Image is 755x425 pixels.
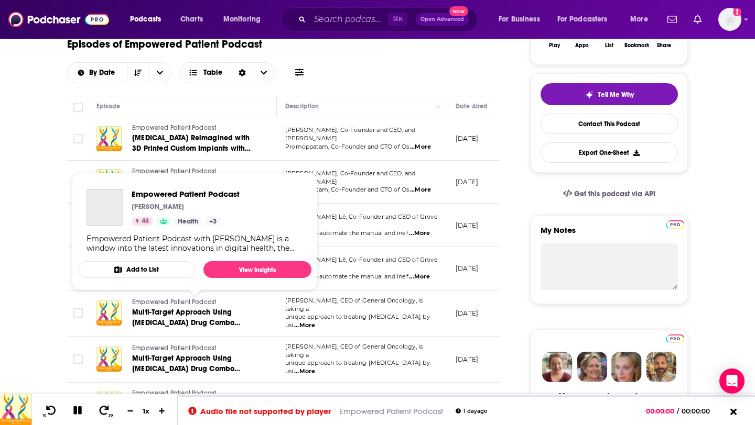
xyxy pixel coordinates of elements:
[132,354,255,405] span: Multi-Target Approach Using [MEDICAL_DATA] Drug Combo Shows Potential Across [MEDICAL_DATA] Types...
[410,186,431,194] span: ...More
[432,100,445,113] button: Column Actions
[285,170,416,185] span: [PERSON_NAME], Co-Founder and CEO, and [PERSON_NAME]
[42,413,46,418] span: 10
[130,12,161,27] span: Podcasts
[689,10,706,28] a: Show notifications dropdown
[132,189,240,199] span: Empowered Patient Podcast
[132,389,216,397] span: Empowered Patient Podcast
[285,100,319,113] div: Description
[203,69,222,76] span: Table
[285,343,423,359] span: [PERSON_NAME], CEO of General Oncology, is taking a
[180,12,203,27] span: Charts
[285,313,430,329] span: unique approach to treating [MEDICAL_DATA] by usi
[285,273,408,280] span: founded to automate the manual and inef
[89,69,118,76] span: By Date
[132,133,258,154] a: [MEDICAL_DATA] Reimagined with 3D Printed Custom Implants with [PERSON_NAME] and [PERSON_NAME] Os...
[132,298,216,306] span: Empowered Patient Podcast
[409,229,430,238] span: ...More
[95,405,115,418] button: 30
[623,11,661,28] button: open menu
[605,42,613,49] div: List
[291,7,488,31] div: Search podcasts, credits, & more...
[96,100,120,113] div: Episode
[127,63,149,83] button: Sort Direction
[542,352,573,382] img: Sydney Profile
[456,134,478,143] p: [DATE]
[109,413,113,418] span: 30
[137,407,155,415] div: 1 x
[216,11,274,28] button: open menu
[142,216,149,227] span: 46
[223,12,261,27] span: Monitoring
[40,405,60,418] button: 10
[67,62,171,83] h2: Choose List sort
[73,354,83,364] span: Toggle select row
[285,359,430,375] span: unique approach to treating [MEDICAL_DATA] by usi
[541,142,678,163] button: Export One-Sheet
[78,261,195,278] button: Add to List
[420,17,464,22] span: Open Advanced
[733,8,741,16] svg: Add a profile image
[666,220,684,229] img: Podchaser Pro
[679,407,720,415] span: 00:00:00
[541,225,678,243] label: My Notes
[132,124,258,133] a: Empowered Patient Podcast
[285,256,438,272] span: [PERSON_NAME] Lê, Co-Founder and CEO of Grove AI, was
[8,9,109,29] img: Podchaser - Follow, Share and Rate Podcasts
[285,143,409,150] span: Promoppatam, Co-Founder and CTO of Os
[551,11,623,28] button: open menu
[677,407,679,415] span: /
[585,91,594,99] img: tell me why sparkle
[718,8,741,31] button: Show profile menu
[557,12,608,27] span: For Podcasters
[132,217,153,226] a: 46
[285,186,409,193] span: Promoppatam, Co-Founder and CTO of Os
[549,42,560,49] div: Play
[294,321,315,330] span: ...More
[456,264,478,273] p: [DATE]
[574,189,655,198] span: Get this podcast via API
[67,38,262,51] h1: Episodes of Empowered Patient Podcast
[575,42,589,49] div: Apps
[285,126,416,142] span: [PERSON_NAME], Co-Founder and CEO, and [PERSON_NAME]
[456,408,487,414] div: 1 day ago
[456,177,478,186] p: [DATE]
[132,308,255,369] span: Multi-Target Approach Using [MEDICAL_DATA] Drug Combo Shows Potential Across [MEDICAL_DATA] Types...
[559,390,660,404] div: Your concierge team
[611,352,642,382] img: Jules Profile
[149,63,171,83] button: open menu
[409,273,430,281] span: ...More
[132,307,258,328] a: Multi-Target Approach Using [MEDICAL_DATA] Drug Combo Shows Potential Across [MEDICAL_DATA] Types...
[180,62,276,83] button: Choose View
[624,42,649,49] div: Bookmark
[285,229,408,237] span: founded to automate the manual and inef
[449,6,468,16] span: New
[598,91,634,99] span: Tell Me Why
[456,100,488,113] div: Date Aired
[310,11,388,28] input: Search podcasts, credits, & more...
[231,63,253,83] div: Sort Direction
[174,217,202,226] a: Health
[666,333,684,343] a: Pro website
[718,8,741,31] span: Logged in as elliesachs09
[456,355,478,364] p: [DATE]
[657,42,671,49] div: Share
[577,352,607,382] img: Barbara Profile
[203,261,311,278] a: View Insights
[87,189,123,226] a: Empowered Patient Podcast
[73,134,83,143] span: Toggle select row
[285,297,423,312] span: [PERSON_NAME], CEO of General Oncology, is taking a
[132,344,258,353] a: Empowered Patient Podcast
[541,114,678,134] a: Contact This Podcast
[410,143,431,151] span: ...More
[68,69,127,76] button: open menu
[456,221,478,230] p: [DATE]
[416,13,469,26] button: Open AdvancedNew
[491,11,553,28] button: open menu
[719,368,745,394] div: Open Intercom Messenger
[666,334,684,343] img: Podchaser Pro
[174,11,209,28] a: Charts
[339,406,443,416] a: Empowered Patient Podcast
